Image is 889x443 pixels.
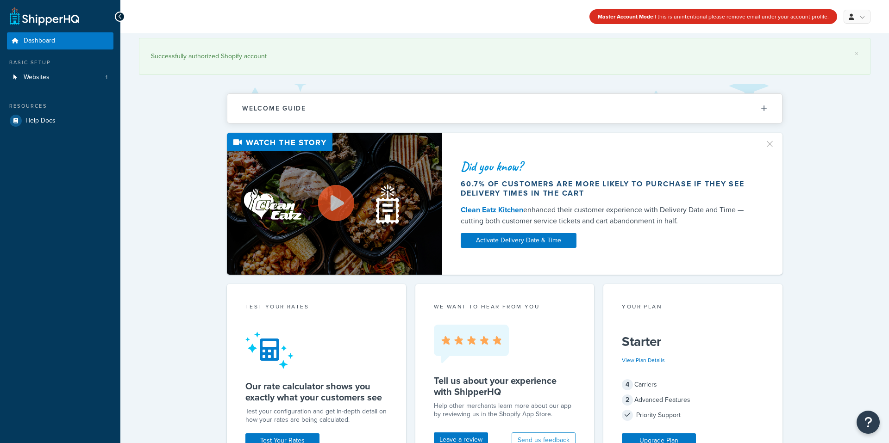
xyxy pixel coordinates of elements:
h5: Tell us about your experience with ShipperHQ [434,375,576,397]
a: Clean Eatz Kitchen [461,204,523,215]
a: Dashboard [7,32,113,49]
span: Dashboard [24,37,55,45]
div: Test your configuration and get in-depth detail on how your rates are being calculated. [245,407,388,424]
div: Your Plan [622,302,764,313]
span: 2 [622,394,633,406]
p: Help other merchants learn more about our app by reviewing us in the Shopify App Store. [434,402,576,418]
div: Test your rates [245,302,388,313]
h5: Our rate calculator shows you exactly what your customers see [245,381,388,403]
div: Priority Support [622,409,764,422]
h5: Starter [622,334,764,349]
span: 4 [622,379,633,390]
a: View Plan Details [622,356,665,364]
div: enhanced their customer experience with Delivery Date and Time — cutting both customer service ti... [461,204,753,227]
div: Did you know? [461,160,753,173]
a: Activate Delivery Date & Time [461,233,576,248]
strong: Master Account Mode [598,12,653,21]
div: 60.7% of customers are more likely to purchase if they see delivery times in the cart [461,179,753,198]
div: Resources [7,102,113,110]
img: Video thumbnail [227,133,442,275]
p: we want to hear from you [434,302,576,311]
span: Websites [24,74,50,81]
div: If this is unintentional please remove email under your account profile. [589,9,837,24]
a: Websites1 [7,69,113,86]
h2: Welcome Guide [242,105,306,112]
div: Carriers [622,378,764,391]
div: Advanced Features [622,394,764,406]
a: × [855,50,858,57]
a: Help Docs [7,112,113,129]
span: Help Docs [25,117,56,125]
button: Open Resource Center [857,411,880,434]
span: 1 [106,74,107,81]
div: Basic Setup [7,59,113,67]
div: Successfully authorized Shopify account [151,50,858,63]
button: Welcome Guide [227,94,782,123]
li: Websites [7,69,113,86]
